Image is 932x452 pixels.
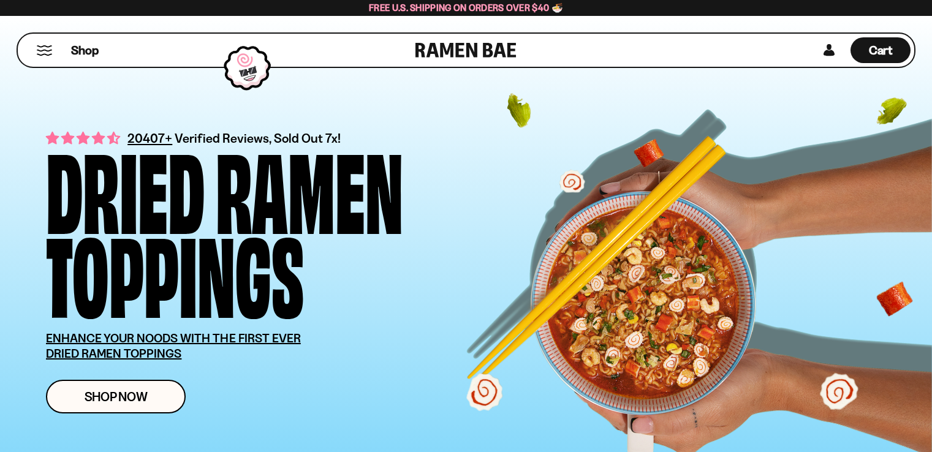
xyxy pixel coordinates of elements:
u: ENHANCE YOUR NOODS WITH THE FIRST EVER DRIED RAMEN TOPPINGS [46,331,301,361]
div: Cart [851,34,911,67]
span: Shop Now [85,390,148,403]
span: Shop [71,42,99,59]
div: Dried [46,145,205,228]
span: Cart [869,43,893,58]
a: Shop [71,37,99,63]
button: Mobile Menu Trigger [36,45,53,56]
span: Free U.S. Shipping on Orders over $40 🍜 [369,2,563,13]
div: Ramen [216,145,403,228]
div: Toppings [46,228,304,312]
a: Shop Now [46,380,186,413]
